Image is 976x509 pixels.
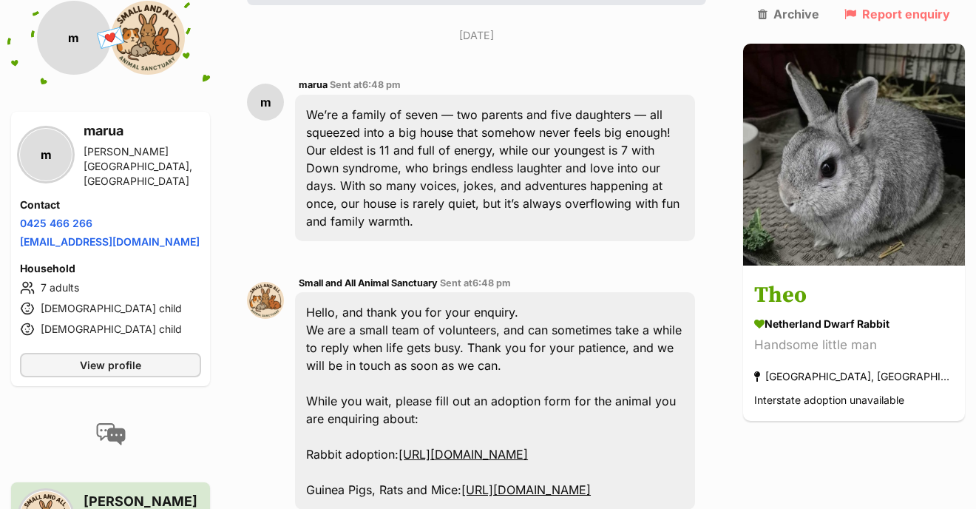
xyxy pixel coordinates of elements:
[111,1,185,75] img: Small and All Animal Sanctuary profile pic
[80,357,141,373] span: View profile
[20,300,201,317] li: [DEMOGRAPHIC_DATA] child
[247,27,706,43] p: [DATE]
[84,144,201,189] div: [PERSON_NAME][GEOGRAPHIC_DATA], [GEOGRAPHIC_DATA]
[754,366,954,386] div: [GEOGRAPHIC_DATA], [GEOGRAPHIC_DATA]
[20,198,201,212] h4: Contact
[299,277,438,289] span: Small and All Animal Sanctuary
[20,279,201,297] li: 7 adults
[844,7,950,21] a: Report enquiry
[440,277,511,289] span: Sent at
[461,482,591,497] a: [URL][DOMAIN_NAME]
[94,21,127,53] span: 💌
[20,261,201,276] h4: Household
[295,95,695,241] div: We’re a family of seven — two parents and five daughters — all squeezed into a big house that som...
[758,7,819,21] a: Archive
[20,353,201,377] a: View profile
[743,43,965,265] img: Theo
[20,235,200,248] a: [EMAIL_ADDRESS][DOMAIN_NAME]
[299,79,328,90] span: marua
[754,279,954,312] h3: Theo
[754,335,954,355] div: Handsome little man
[37,1,111,75] div: m
[472,277,511,289] span: 6:48 pm
[330,79,401,90] span: Sent at
[754,394,904,406] span: Interstate adoption unavailable
[247,282,284,319] img: Small and All Animal Sanctuary profile pic
[743,268,965,421] a: Theo Netherland Dwarf Rabbit Handsome little man [GEOGRAPHIC_DATA], [GEOGRAPHIC_DATA] Interstate ...
[20,129,72,181] div: m
[362,79,401,90] span: 6:48 pm
[247,84,284,121] div: m
[84,121,201,141] h3: marua
[754,316,954,331] div: Netherland Dwarf Rabbit
[20,320,201,338] li: [DEMOGRAPHIC_DATA] child
[20,217,92,229] a: 0425 466 266
[399,447,528,462] a: [URL][DOMAIN_NAME]
[96,423,126,445] img: conversation-icon-4a6f8262b818ee0b60e3300018af0b2d0b884aa5de6e9bcb8d3d4eeb1a70a7c4.svg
